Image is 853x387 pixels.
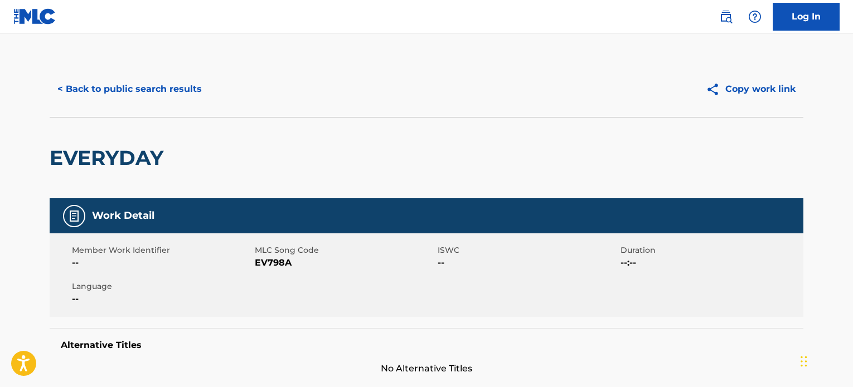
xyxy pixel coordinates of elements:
[50,362,803,375] span: No Alternative Titles
[72,244,252,256] span: Member Work Identifier
[255,244,435,256] span: MLC Song Code
[50,145,169,170] h2: EVERYDAY
[438,256,618,270] span: --
[72,281,252,292] span: Language
[719,10,733,23] img: search
[621,244,801,256] span: Duration
[822,238,853,327] iframe: Resource Center
[92,209,154,222] h5: Work Detail
[50,75,210,103] button: < Back to public search results
[438,244,618,256] span: ISWC
[698,75,803,103] button: Copy work link
[72,292,252,306] span: --
[773,3,840,31] a: Log In
[715,6,737,28] a: Public Search
[72,256,252,270] span: --
[255,256,435,270] span: EV798A
[706,82,725,96] img: Copy work link
[67,209,81,223] img: Work Detail
[13,8,56,25] img: MLC Logo
[797,334,853,387] iframe: Chat Widget
[801,345,807,378] div: Drag
[748,10,762,23] img: help
[744,6,766,28] div: Help
[621,256,801,270] span: --:--
[61,340,792,351] h5: Alternative Titles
